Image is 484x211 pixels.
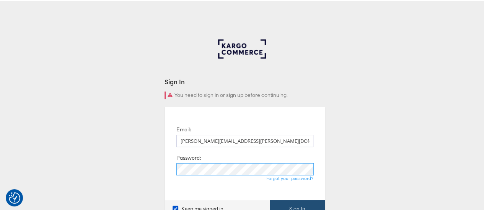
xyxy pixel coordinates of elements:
label: Password: [176,153,201,160]
div: You need to sign in or sign up before continuing. [165,90,325,98]
input: Email [176,134,313,146]
label: Email: [176,125,191,132]
button: Consent Preferences [9,191,20,203]
img: Revisit consent button [9,191,20,203]
a: Forgot your password? [266,174,313,180]
div: Sign In [165,76,325,85]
